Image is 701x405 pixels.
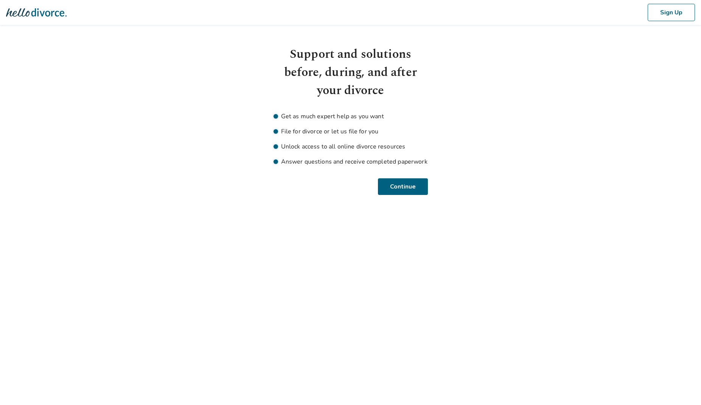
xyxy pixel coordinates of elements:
[274,45,428,100] h1: Support and solutions before, during, and after your divorce
[379,178,428,195] button: Continue
[274,112,428,121] li: Get as much expert help as you want
[6,5,67,20] img: Hello Divorce Logo
[648,4,695,21] button: Sign Up
[274,157,428,166] li: Answer questions and receive completed paperwork
[274,127,428,136] li: File for divorce or let us file for you
[274,142,428,151] li: Unlock access to all online divorce resources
